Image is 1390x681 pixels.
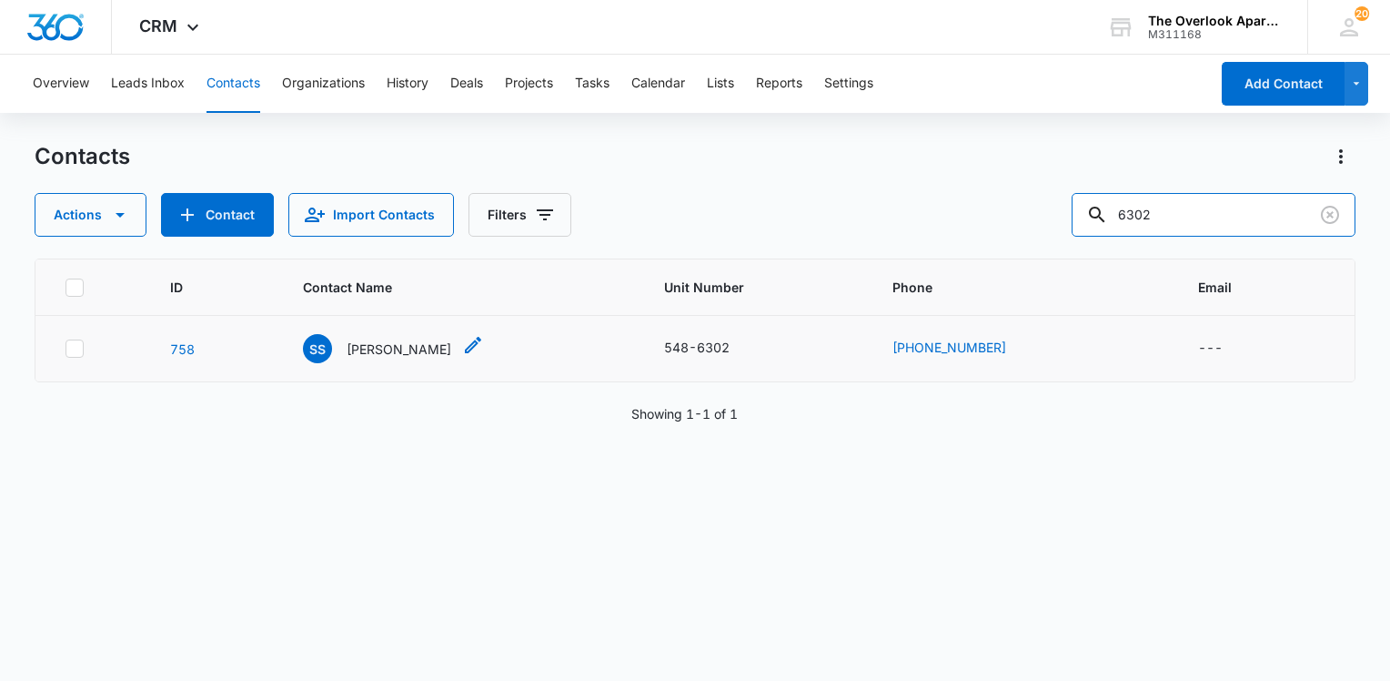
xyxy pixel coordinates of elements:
div: account id [1148,28,1281,41]
button: Overview [33,55,89,113]
a: Navigate to contact details page for Sydni Sandoval [170,341,195,357]
div: account name [1148,14,1281,28]
button: Filters [468,193,571,237]
span: 20 [1355,6,1369,21]
button: Contacts [206,55,260,113]
button: Actions [1326,142,1355,171]
button: Reports [756,55,802,113]
div: Email - - Select to Edit Field [1198,338,1255,360]
h1: Contacts [35,143,130,170]
button: Deals [450,55,483,113]
div: notifications count [1355,6,1369,21]
span: CRM [139,16,177,36]
button: Tasks [575,55,609,113]
button: Actions [35,193,146,237]
button: Add Contact [1222,62,1345,106]
button: Import Contacts [288,193,454,237]
span: Unit Number [664,278,849,297]
button: Projects [505,55,553,113]
div: Unit Number - 548-6302 - Select to Edit Field [664,338,762,360]
span: Phone [892,278,1128,297]
button: History [387,55,428,113]
span: Email [1198,278,1299,297]
div: --- [1198,338,1223,360]
span: ID [170,278,233,297]
div: Phone - (970) 520-8174 - Select to Edit Field [892,338,1039,360]
button: Settings [824,55,873,113]
button: Clear [1315,200,1345,229]
button: Calendar [631,55,685,113]
span: Contact Name [303,278,594,297]
button: Add Contact [161,193,274,237]
input: Search Contacts [1072,193,1355,237]
a: [PHONE_NUMBER] [892,338,1006,357]
p: [PERSON_NAME] [347,340,451,359]
button: Lists [707,55,734,113]
button: Organizations [282,55,365,113]
div: Contact Name - Sydni Sandoval - Select to Edit Field [303,334,484,363]
p: Showing 1-1 of 1 [631,404,738,423]
span: SS [303,334,332,363]
button: Leads Inbox [111,55,185,113]
div: 548-6302 [664,338,730,357]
